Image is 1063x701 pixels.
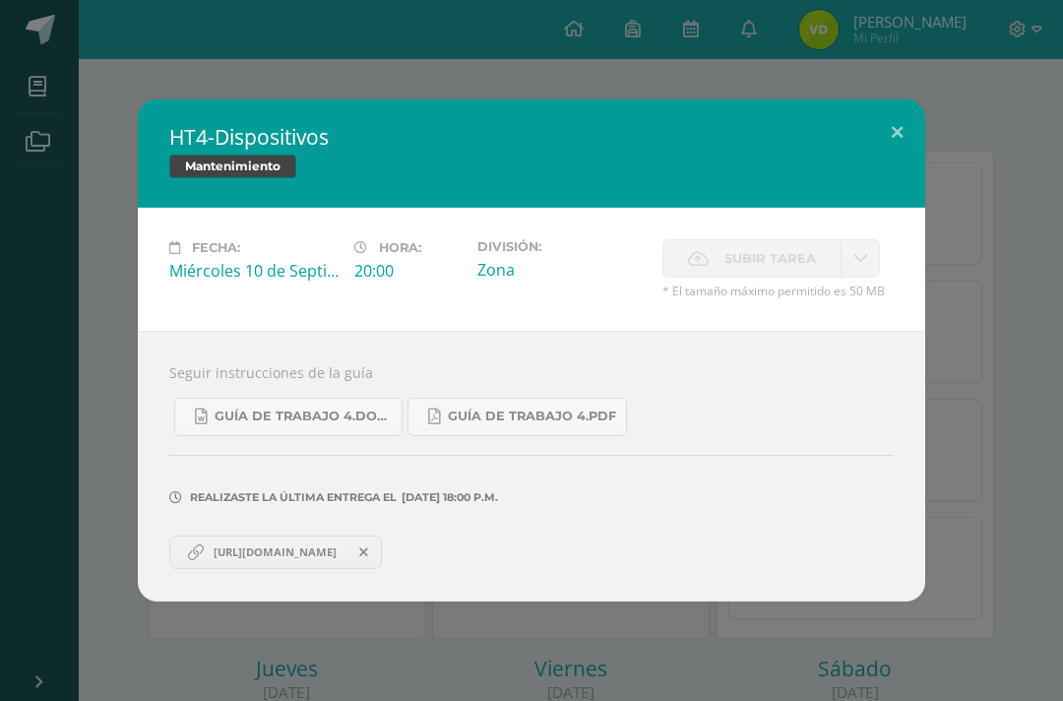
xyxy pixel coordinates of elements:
[192,240,240,255] span: Fecha:
[407,398,627,436] a: Guía de trabajo 4.pdf
[354,260,462,282] div: 20:00
[169,123,894,151] h2: HT4-Dispositivos
[662,239,842,278] label: La fecha de entrega ha expirado
[347,542,381,563] span: Remover entrega
[379,240,421,255] span: Hora:
[397,497,498,498] span: [DATE] 18:00 p.m.
[169,260,339,282] div: Miércoles 10 de Septiembre
[174,398,403,436] a: Guía de trabajo 4.docx
[169,536,382,569] a: [URL][DOMAIN_NAME]
[204,544,346,560] span: [URL][DOMAIN_NAME]
[190,490,397,504] span: Realizaste la última entrega el
[169,155,296,178] span: Mantenimiento
[448,409,616,424] span: Guía de trabajo 4.pdf
[138,331,925,602] div: Seguir instrucciones de la guía
[842,239,880,278] a: La fecha de entrega ha expirado
[662,283,894,299] span: * El tamaño máximo permitido es 50 MB
[477,259,647,281] div: Zona
[477,239,647,254] label: División:
[724,240,816,277] span: Subir tarea
[869,99,925,166] button: Close (Esc)
[215,409,392,424] span: Guía de trabajo 4.docx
